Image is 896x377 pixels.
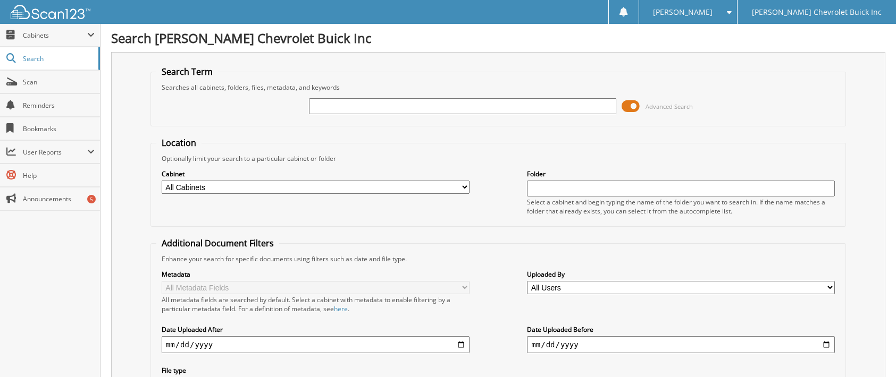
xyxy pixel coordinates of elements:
[527,198,835,216] div: Select a cabinet and begin typing the name of the folder you want to search in. If the name match...
[156,137,202,149] legend: Location
[162,325,470,334] label: Date Uploaded After
[23,124,95,133] span: Bookmarks
[111,29,885,47] h1: Search [PERSON_NAME] Chevrolet Buick Inc
[156,254,840,263] div: Enhance your search for specific documents using filters such as date and file type.
[527,325,835,334] label: Date Uploaded Before
[23,194,95,203] span: Announcements
[752,9,882,15] span: [PERSON_NAME] Chevrolet Buick Inc
[156,154,840,163] div: Optionally limit your search to a particular cabinet or folder
[162,270,470,279] label: Metadata
[162,169,470,178] label: Cabinet
[23,78,95,87] span: Scan
[87,195,96,203] div: 5
[23,101,95,110] span: Reminders
[11,5,90,19] img: scan123-logo-white.svg
[527,336,835,353] input: end
[646,102,693,110] span: Advanced Search
[162,336,470,353] input: start
[156,66,218,78] legend: Search Term
[653,9,713,15] span: [PERSON_NAME]
[23,54,93,63] span: Search
[156,83,840,92] div: Searches all cabinets, folders, files, metadata, and keywords
[156,237,279,249] legend: Additional Document Filters
[334,304,348,313] a: here
[162,366,470,375] label: File type
[162,295,470,313] div: All metadata fields are searched by default. Select a cabinet with metadata to enable filtering b...
[23,171,95,180] span: Help
[23,148,87,157] span: User Reports
[23,31,87,40] span: Cabinets
[527,169,835,178] label: Folder
[527,270,835,279] label: Uploaded By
